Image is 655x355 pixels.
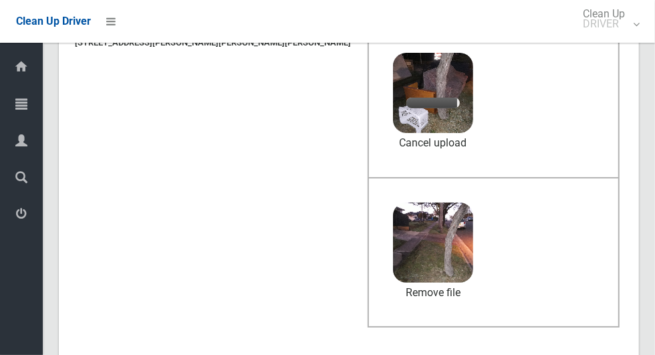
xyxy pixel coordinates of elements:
span: Clean Up [576,9,638,29]
a: Cancel upload [393,133,473,153]
span: Clean Up Driver [16,15,91,27]
small: DRIVER [583,19,625,29]
a: Clean Up Driver [16,11,91,31]
h5: [STREET_ADDRESS][PERSON_NAME][PERSON_NAME][PERSON_NAME] [75,38,351,47]
a: Remove file [393,283,473,303]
